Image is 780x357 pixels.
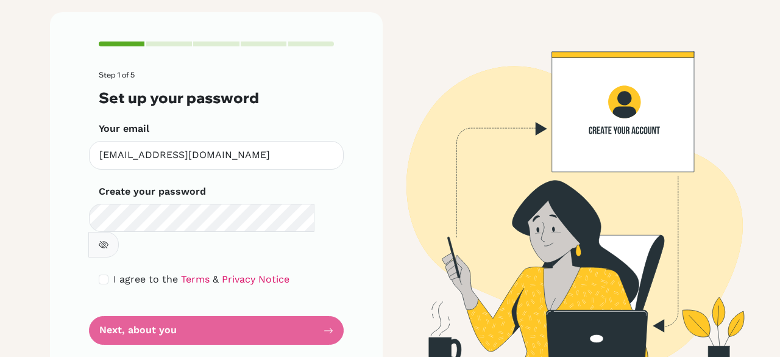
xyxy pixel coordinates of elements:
span: Step 1 of 5 [99,70,135,79]
label: Create your password [99,184,206,199]
a: Terms [181,273,210,285]
a: Privacy Notice [222,273,289,285]
label: Your email [99,121,149,136]
input: Insert your email* [89,141,344,170]
span: & [213,273,219,285]
span: I agree to the [113,273,178,285]
h3: Set up your password [99,89,334,107]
